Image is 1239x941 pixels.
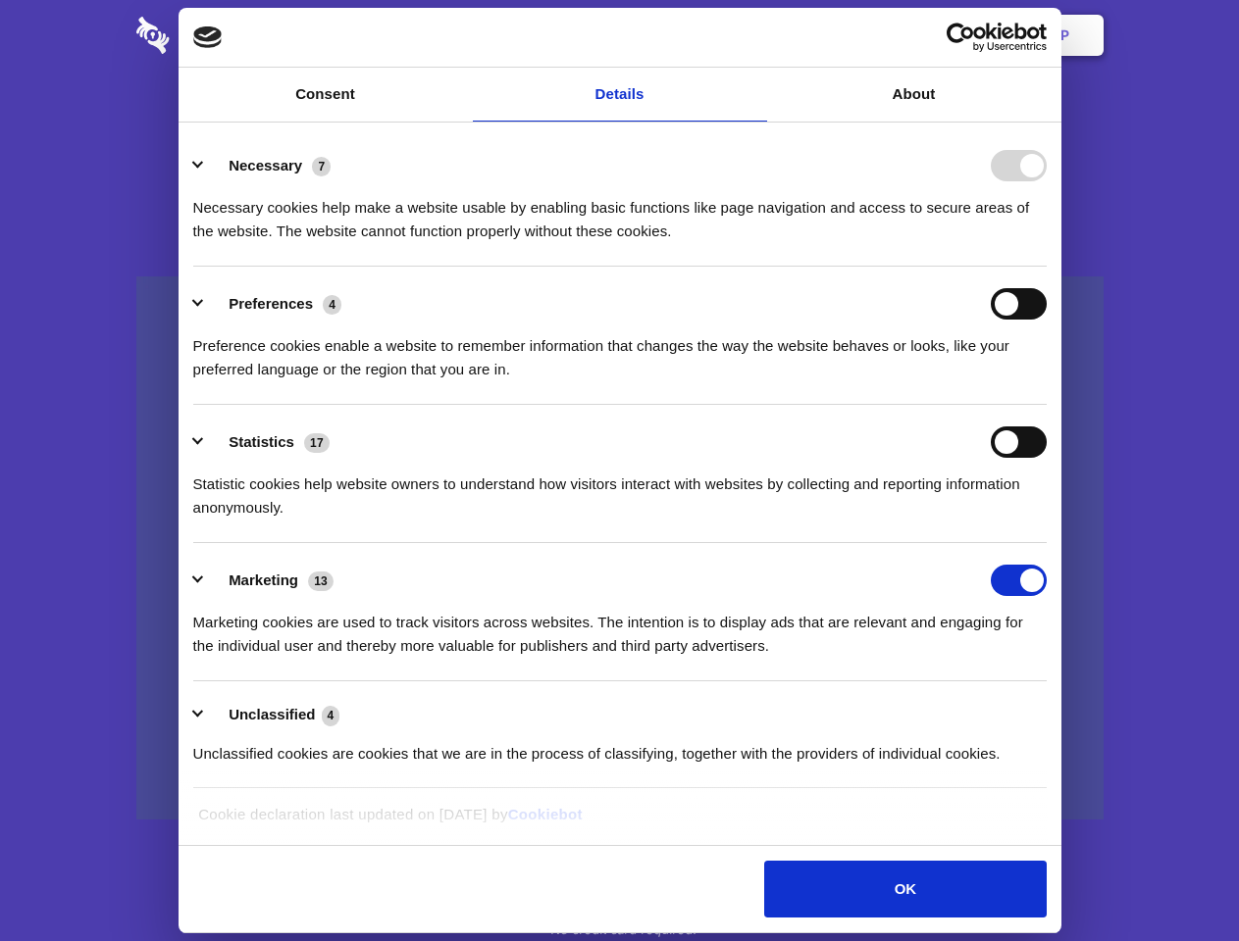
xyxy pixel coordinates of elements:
div: Statistic cookies help website owners to understand how visitors interact with websites by collec... [193,458,1047,520]
span: 7 [312,157,331,176]
a: Login [890,5,975,66]
span: 4 [323,295,341,315]
div: Necessary cookies help make a website usable by enabling basic functions like page navigation and... [193,181,1047,243]
a: Consent [179,68,473,122]
a: Usercentrics Cookiebot - opens in a new window [875,23,1047,52]
button: Marketing (13) [193,565,346,596]
label: Necessary [229,157,302,173]
img: logo-wordmark-white-trans-d4663122ce5f474addd5e946df7df03e33cb6a1c49d2221995e7729f52c070b2.svg [136,17,304,54]
a: About [767,68,1061,122]
iframe: Drift Widget Chat Controller [1141,843,1215,917]
div: Cookie declaration last updated on [DATE] by [183,803,1056,841]
label: Preferences [229,295,313,312]
button: Necessary (7) [193,150,343,181]
h4: Auto-redaction of sensitive data, encrypted data sharing and self-destructing private chats. Shar... [136,178,1104,243]
div: Preference cookies enable a website to remember information that changes the way the website beha... [193,320,1047,381]
button: Preferences (4) [193,288,354,320]
label: Marketing [229,571,298,588]
a: Details [473,68,767,122]
button: Unclassified (4) [193,703,352,727]
button: Statistics (17) [193,426,342,458]
a: Cookiebot [508,806,583,822]
h1: Eliminate Slack Data Loss. [136,88,1104,159]
div: Unclassified cookies are cookies that we are in the process of classifying, together with the pro... [193,727,1047,766]
a: Pricing [576,5,661,66]
a: Contact [796,5,886,66]
span: 17 [304,433,330,453]
span: 4 [322,706,340,725]
img: logo [193,26,223,48]
div: Marketing cookies are used to track visitors across websites. The intention is to display ads tha... [193,596,1047,658]
span: 13 [308,571,334,591]
a: Wistia video thumbnail [136,276,1104,820]
button: OK [764,861,1046,917]
label: Statistics [229,433,294,450]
